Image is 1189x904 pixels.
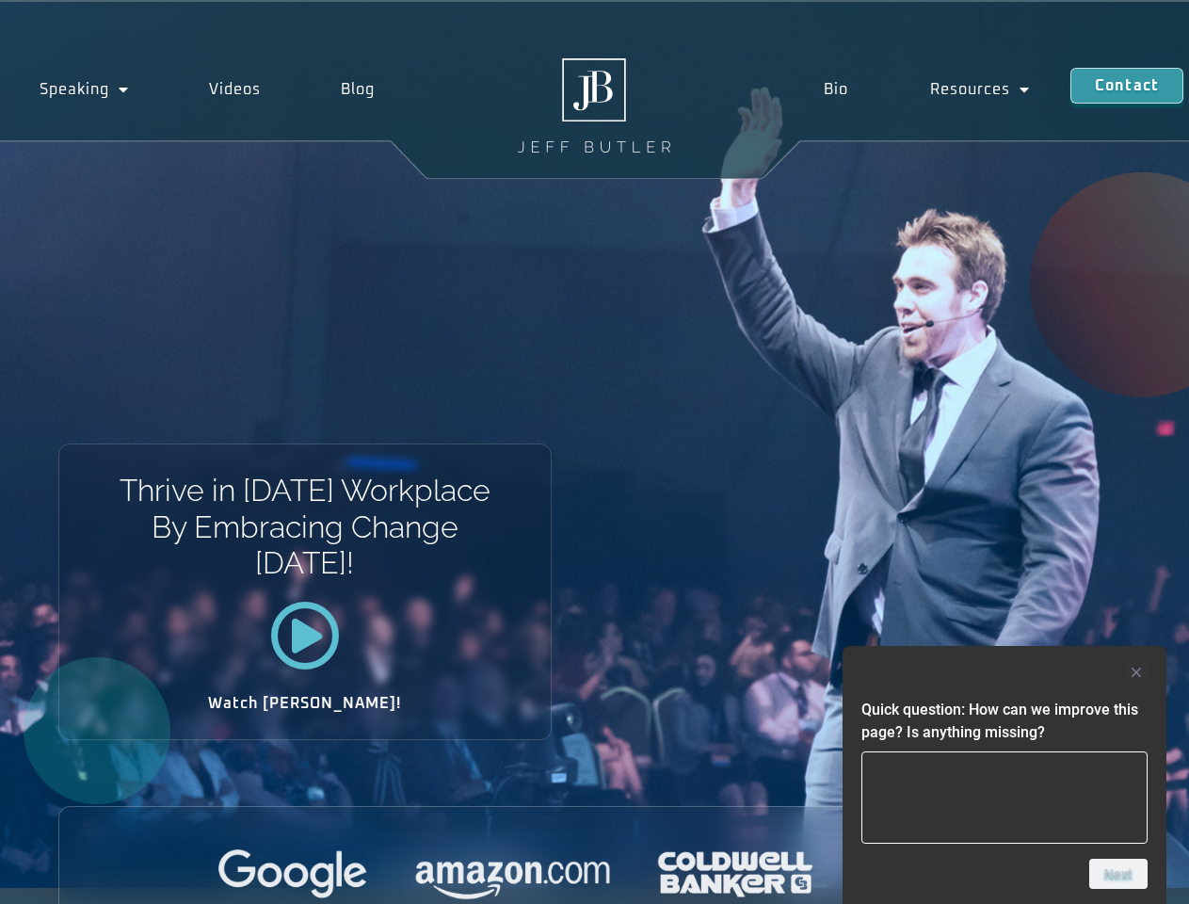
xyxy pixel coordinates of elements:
[1125,661,1148,684] button: Hide survey
[118,473,491,581] h1: Thrive in [DATE] Workplace By Embracing Change [DATE]!
[861,751,1148,844] textarea: Quick question: How can we improve this page? Is anything missing?
[1089,859,1148,889] button: Next question
[169,68,301,111] a: Videos
[890,68,1070,111] a: Resources
[783,68,889,111] a: Bio
[300,68,414,111] a: Blog
[1070,68,1183,104] a: Contact
[1095,78,1159,93] span: Contact
[861,661,1148,889] div: Quick question: How can we improve this page? Is anything missing?
[861,699,1148,744] h2: Quick question: How can we improve this page? Is anything missing?
[125,696,485,711] h2: Watch [PERSON_NAME]!
[783,68,1069,111] nav: Menu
